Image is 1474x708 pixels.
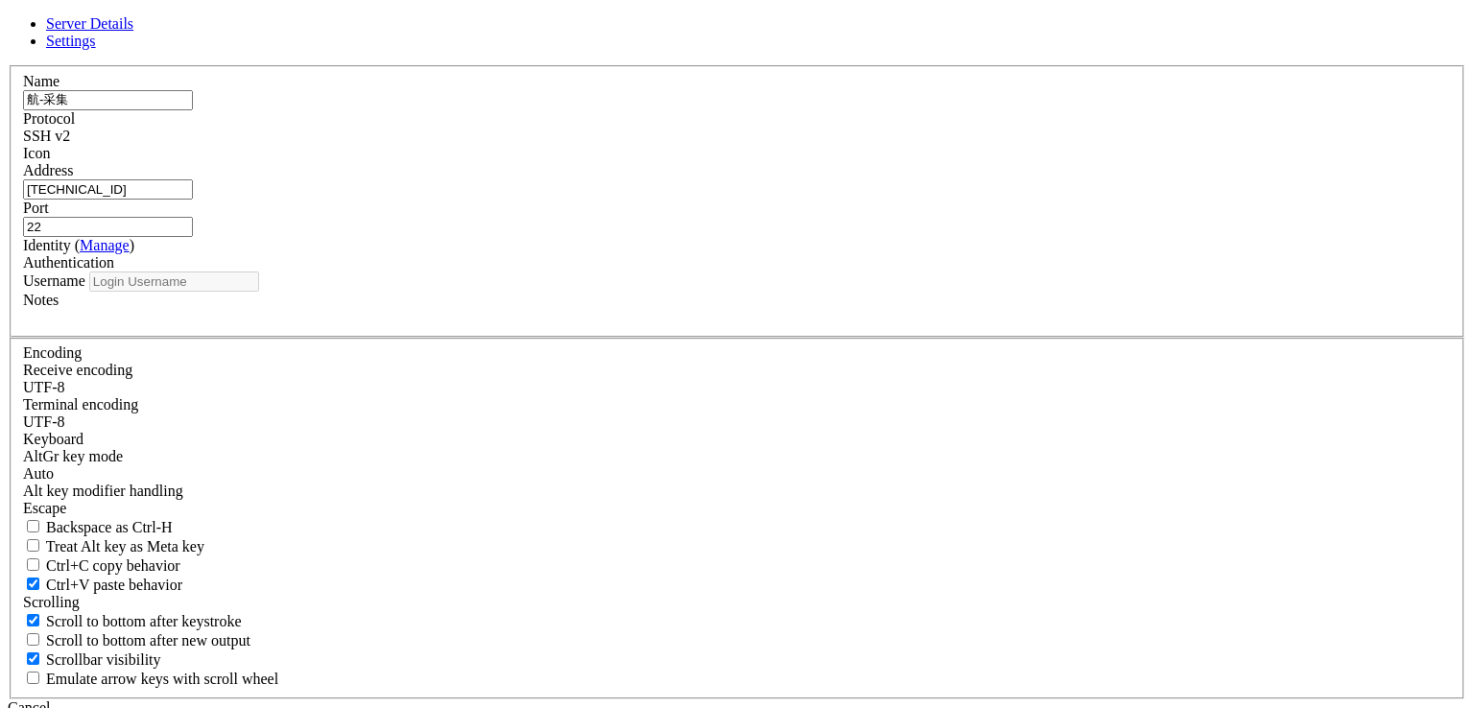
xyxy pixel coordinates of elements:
div: UTF-8 [23,379,1451,396]
a: Settings [46,33,96,49]
label: Whether to scroll to the bottom on any keystroke. [23,613,242,629]
span: Treat Alt key as Meta key [46,538,204,555]
label: Whether the Alt key acts as a Meta key or as a distinct Alt key. [23,538,204,555]
label: Port [23,200,49,216]
input: Server Name [23,90,193,110]
div: UTF-8 [23,413,1451,431]
span: Auto [23,465,54,482]
span: Escape [23,500,66,516]
div: Auto [23,465,1451,483]
label: Set the expected encoding for data received from the host. If the encodings do not match, visual ... [23,362,132,378]
span: SSH v2 [23,128,70,144]
span: Scrollbar visibility [46,651,161,668]
label: If true, the backspace should send BS ('\x08', aka ^H). Otherwise the backspace key should send '... [23,519,173,535]
input: Login Username [89,271,259,292]
div: Escape [23,500,1451,517]
a: Manage [80,237,130,253]
span: UTF-8 [23,413,65,430]
input: Treat Alt key as Meta key [27,539,39,552]
label: Icon [23,145,50,161]
label: When using the alternative screen buffer, and DECCKM (Application Cursor Keys) is active, mouse w... [23,671,278,687]
div: SSH v2 [23,128,1451,145]
input: Port Number [23,217,193,237]
label: Controls how the Alt key is handled. Escape: Send an ESC prefix. 8-Bit: Add 128 to the typed char... [23,483,183,499]
input: Ctrl+V paste behavior [27,578,39,590]
a: Server Details [46,15,133,32]
input: Host Name or IP [23,179,193,200]
label: Username [23,272,85,289]
label: Scroll to bottom after new output. [23,632,250,649]
label: The default terminal encoding. ISO-2022 enables character map translations (like graphics maps). ... [23,396,138,413]
label: The vertical scrollbar mode. [23,651,161,668]
span: ( ) [75,237,134,253]
label: Protocol [23,110,75,127]
input: Scrollbar visibility [27,652,39,665]
label: Notes [23,292,59,308]
span: Ctrl+V paste behavior [46,577,182,593]
label: Authentication [23,254,114,271]
label: Keyboard [23,431,83,447]
span: UTF-8 [23,379,65,395]
label: Ctrl-C copies if true, send ^C to host if false. Ctrl-Shift-C sends ^C to host if true, copies if... [23,557,180,574]
input: Scroll to bottom after new output [27,633,39,646]
label: Address [23,162,73,178]
span: Scroll to bottom after keystroke [46,613,242,629]
label: Set the expected encoding for data received from the host. If the encodings do not match, visual ... [23,448,123,464]
input: Scroll to bottom after keystroke [27,614,39,626]
input: Backspace as Ctrl-H [27,520,39,532]
label: Ctrl+V pastes if true, sends ^V to host if false. Ctrl+Shift+V sends ^V to host if true, pastes i... [23,577,182,593]
span: Scroll to bottom after new output [46,632,250,649]
span: Emulate arrow keys with scroll wheel [46,671,278,687]
label: Scrolling [23,594,80,610]
input: Ctrl+C copy behavior [27,558,39,571]
label: Name [23,73,59,89]
span: Backspace as Ctrl-H [46,519,173,535]
span: Ctrl+C copy behavior [46,557,180,574]
label: Identity [23,237,134,253]
label: Encoding [23,344,82,361]
input: Emulate arrow keys with scroll wheel [27,672,39,684]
